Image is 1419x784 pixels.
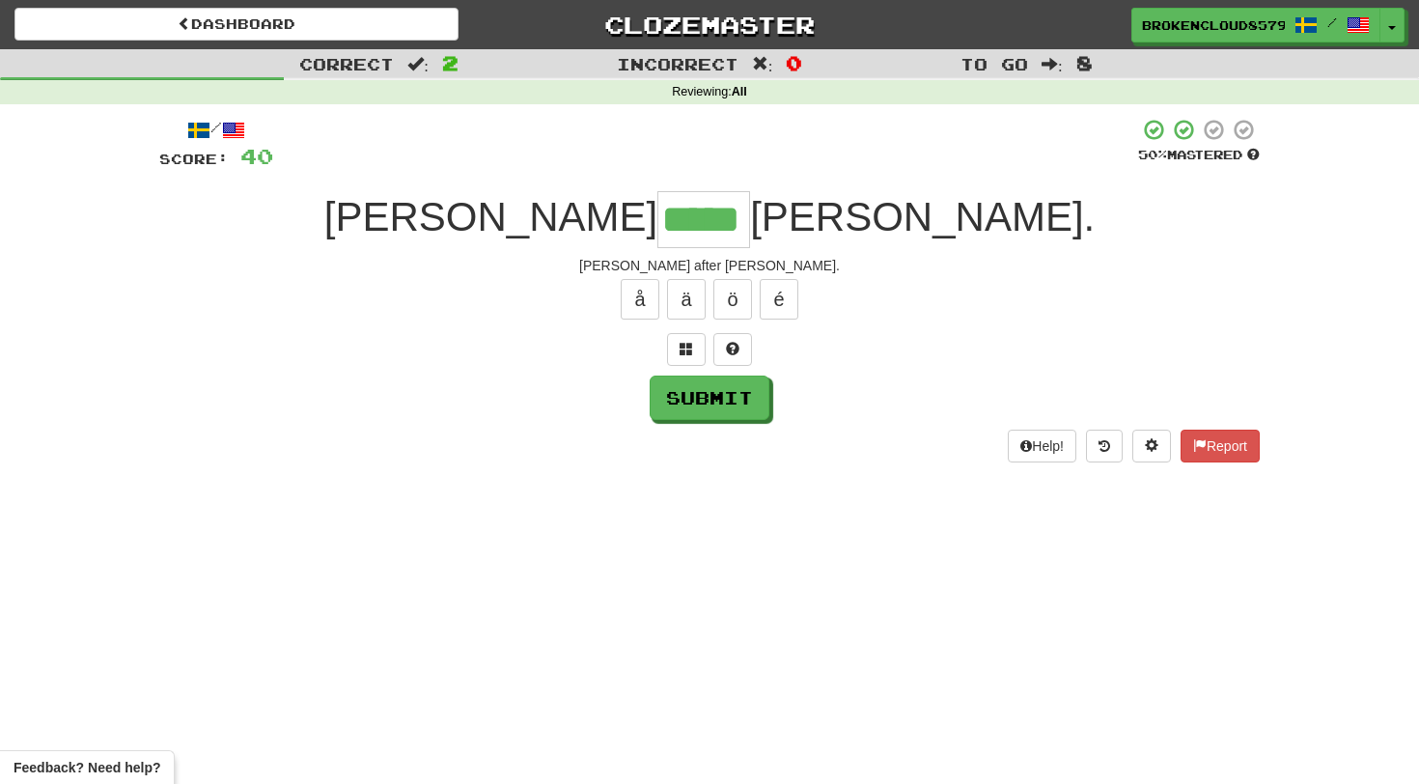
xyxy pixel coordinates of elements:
span: BrokenCloud8579 [1142,16,1285,34]
button: ö [713,279,752,320]
span: : [752,56,773,72]
span: / [1327,15,1337,29]
a: Dashboard [14,8,459,41]
div: Mastered [1138,147,1260,164]
span: [PERSON_NAME] [324,194,657,239]
div: / [159,118,273,142]
span: Incorrect [617,54,738,73]
button: Help! [1008,430,1076,462]
button: Switch sentence to multiple choice alt+p [667,333,706,366]
span: 0 [786,51,802,74]
button: Submit [650,376,769,420]
button: Report [1181,430,1260,462]
button: é [760,279,798,320]
span: : [1042,56,1063,72]
span: 2 [442,51,459,74]
span: 50 % [1138,147,1167,162]
strong: All [732,85,747,98]
a: BrokenCloud8579 / [1131,8,1380,42]
button: Round history (alt+y) [1086,430,1123,462]
button: å [621,279,659,320]
a: Clozemaster [487,8,932,42]
span: : [407,56,429,72]
span: [PERSON_NAME]. [750,194,1095,239]
span: 40 [240,144,273,168]
span: Correct [299,54,394,73]
div: [PERSON_NAME] after [PERSON_NAME]. [159,256,1260,275]
span: To go [960,54,1028,73]
span: 8 [1076,51,1093,74]
button: ä [667,279,706,320]
button: Single letter hint - you only get 1 per sentence and score half the points! alt+h [713,333,752,366]
span: Score: [159,151,229,167]
span: Open feedback widget [14,758,160,777]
